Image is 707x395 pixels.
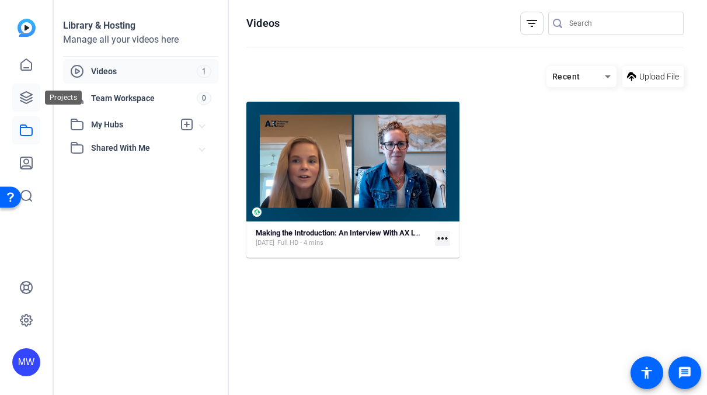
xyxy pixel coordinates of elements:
[435,231,450,246] mat-icon: more_horiz
[246,16,280,30] h1: Videos
[63,136,218,160] mat-expansion-panel-header: Shared With Me
[256,238,274,248] span: [DATE]
[63,33,218,47] div: Manage all your videos here
[63,19,218,33] div: Library & Hosting
[91,142,200,154] span: Shared With Me
[639,71,679,83] span: Upload File
[18,19,36,37] img: blue-gradient.svg
[622,66,684,87] button: Upload File
[91,92,197,104] span: Team Workspace
[197,65,211,78] span: 1
[678,366,692,380] mat-icon: message
[552,72,580,81] span: Recent
[197,92,211,105] span: 0
[12,348,40,376] div: MW
[63,113,218,136] mat-expansion-panel-header: My Hubs
[569,16,674,30] input: Search
[256,228,494,237] strong: Making the Introduction: An Interview With AX Leader [PERSON_NAME]
[277,238,323,248] span: Full HD - 4 mins
[640,366,654,380] mat-icon: accessibility
[91,119,174,131] span: My Hubs
[91,65,197,77] span: Videos
[45,91,82,105] div: Projects
[256,228,430,248] a: Making the Introduction: An Interview With AX Leader [PERSON_NAME][DATE]Full HD - 4 mins
[525,16,539,30] mat-icon: filter_list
